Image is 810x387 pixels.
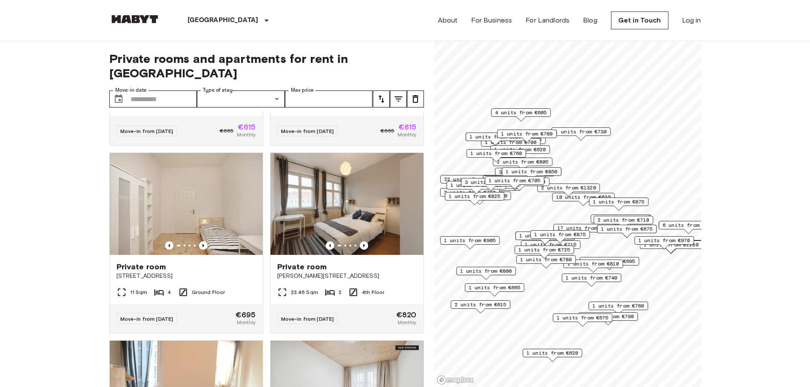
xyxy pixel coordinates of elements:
[437,375,474,385] a: Mapbox logo
[469,133,521,141] span: 1 units from €620
[491,108,551,121] div: Map marker
[470,150,522,157] span: 1 units from €760
[497,158,549,166] span: 2 units from €805
[277,272,417,280] span: [PERSON_NAME][STREET_ADDRESS]
[165,241,173,250] button: Previous image
[659,221,718,234] div: Map marker
[516,255,576,268] div: Map marker
[541,184,596,192] span: 2 units from €1320
[490,178,549,191] div: Map marker
[203,87,233,94] label: Type of stay
[199,241,207,250] button: Previous image
[398,131,416,138] span: Monthly
[495,168,554,181] div: Map marker
[514,246,574,259] div: Map marker
[326,241,334,250] button: Previous image
[452,192,507,200] span: 1 units from €1200
[188,15,259,25] p: [GEOGRAPHIC_DATA]
[117,272,256,280] span: [STREET_ADDRESS]
[440,188,500,201] div: Map marker
[501,130,553,138] span: 1 units from €780
[110,90,127,107] button: Choose date
[638,237,690,244] span: 1 units from €970
[270,153,423,255] img: Marketing picture of unit DE-01-267-001-02H
[489,177,540,184] span: 1 units from €705
[373,90,390,107] button: tune
[525,241,577,249] span: 1 units from €715
[534,231,586,238] span: 1 units from €875
[440,236,500,249] div: Map marker
[582,313,634,320] span: 1 units from €790
[555,128,607,136] span: 1 units from €730
[493,158,552,171] div: Map marker
[381,127,395,135] span: €665
[238,123,256,131] span: €615
[566,274,617,282] span: 1 units from €740
[444,175,499,183] span: 22 units from €655
[594,216,653,229] div: Map marker
[407,90,424,107] button: tune
[589,198,648,211] div: Map marker
[526,15,569,25] a: For Landlords
[530,230,590,243] div: Map marker
[438,15,458,25] a: About
[360,241,368,250] button: Previous image
[398,123,417,131] span: €615
[448,192,511,205] div: Map marker
[281,128,334,134] span: Move-in from [DATE]
[563,260,623,273] div: Map marker
[455,301,506,308] span: 2 units from €615
[456,267,516,280] div: Map marker
[444,237,496,244] span: 1 units from €905
[465,283,524,297] div: Map marker
[502,167,561,181] div: Map marker
[471,15,512,25] a: For Business
[440,175,503,188] div: Map marker
[494,178,546,186] span: 2 units from €760
[634,236,694,249] div: Map marker
[588,302,648,315] div: Map marker
[601,225,653,233] span: 1 units from €675
[495,109,547,116] span: 4 units from €605
[593,198,645,206] span: 1 units from €875
[444,189,496,196] span: 2 units from €790
[583,257,635,265] span: 1 units from €695
[291,87,314,94] label: Max price
[526,349,578,357] span: 1 units from €620
[362,288,384,296] span: 4th Floor
[220,127,234,135] span: €665
[291,288,318,296] span: 23.46 Sqm
[485,176,544,189] div: Map marker
[115,87,147,94] label: Move-in date
[396,311,417,319] span: €820
[553,224,616,237] div: Map marker
[557,224,612,232] span: 17 units from €720
[611,11,668,29] a: Get in Touch
[465,178,517,186] span: 3 units from €625
[270,153,424,333] a: Marketing picture of unit DE-01-267-001-02HPrevious imagePrevious imagePrivate room[PERSON_NAME][...
[390,90,407,107] button: tune
[523,349,582,362] div: Map marker
[449,192,500,200] span: 1 units from €825
[281,316,334,322] span: Move-in from [DATE]
[592,302,644,310] span: 1 units from €760
[120,316,173,322] span: Move-in from [DATE]
[461,178,520,191] div: Map marker
[486,176,541,184] span: 16 units from €645
[236,311,256,319] span: €695
[643,241,698,249] span: 1 units from €1280
[237,131,256,138] span: Monthly
[483,175,545,189] div: Map marker
[120,128,173,134] span: Move-in from [DATE]
[518,246,570,254] span: 1 units from €725
[398,319,416,326] span: Monthly
[117,262,166,272] span: Private room
[521,240,580,254] div: Map marker
[578,312,638,325] div: Map marker
[494,146,546,153] span: 1 units from €620
[583,15,597,25] a: Blog
[552,193,614,206] div: Map marker
[110,153,263,255] img: Marketing picture of unit DE-01-223-04M
[466,149,526,162] div: Map marker
[445,192,504,205] div: Map marker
